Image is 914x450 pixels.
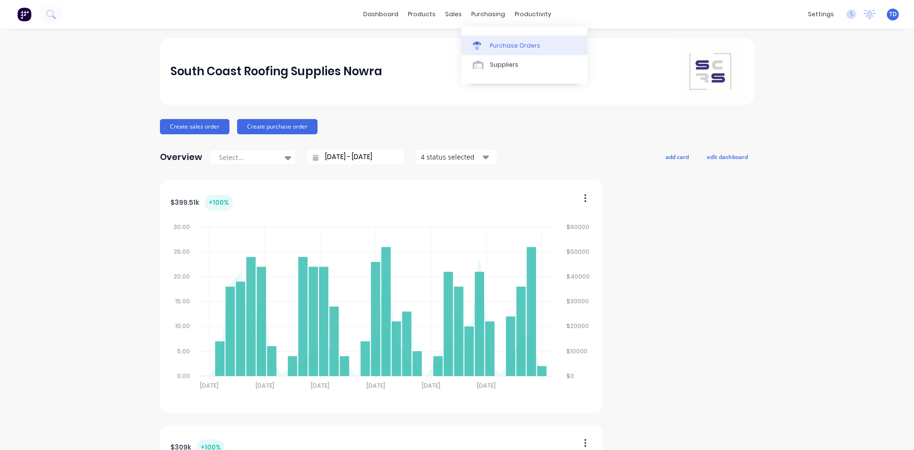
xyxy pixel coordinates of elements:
tspan: $30000 [567,297,589,305]
a: dashboard [358,7,403,21]
div: Suppliers [490,60,518,69]
button: 4 status selected [416,150,497,164]
tspan: 10.00 [175,322,190,330]
div: sales [440,7,467,21]
button: Create purchase order [237,119,318,134]
tspan: [DATE] [367,381,385,390]
tspan: 5.00 [177,347,190,355]
a: Suppliers [461,55,587,74]
div: South Coast Roofing Supplies Nowra [170,62,382,81]
tspan: [DATE] [422,381,440,390]
tspan: $60000 [567,223,590,231]
button: Create sales order [160,119,229,134]
a: Purchase Orders [461,36,587,55]
div: Overview [160,148,202,167]
img: Factory [17,7,31,21]
div: + 100 % [205,195,233,210]
tspan: $20000 [567,322,589,330]
div: Purchase Orders [490,41,540,50]
button: edit dashboard [701,150,754,163]
tspan: $40000 [567,272,590,280]
tspan: $10000 [567,347,588,355]
div: $ 399.51k [170,195,233,210]
tspan: [DATE] [256,381,274,390]
button: add card [659,150,695,163]
div: 4 status selected [421,152,481,162]
div: productivity [510,7,556,21]
tspan: $50000 [567,248,590,256]
tspan: 0.00 [177,372,190,380]
tspan: [DATE] [200,381,219,390]
div: purchasing [467,7,510,21]
tspan: 20.00 [174,272,190,280]
tspan: 15.00 [175,297,190,305]
span: TD [889,10,897,19]
div: settings [803,7,839,21]
tspan: $0 [567,372,575,380]
tspan: 25.00 [174,248,190,256]
tspan: [DATE] [477,381,496,390]
tspan: [DATE] [311,381,329,390]
img: South Coast Roofing Supplies Nowra [677,38,744,105]
tspan: 30.00 [174,223,190,231]
div: products [403,7,440,21]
